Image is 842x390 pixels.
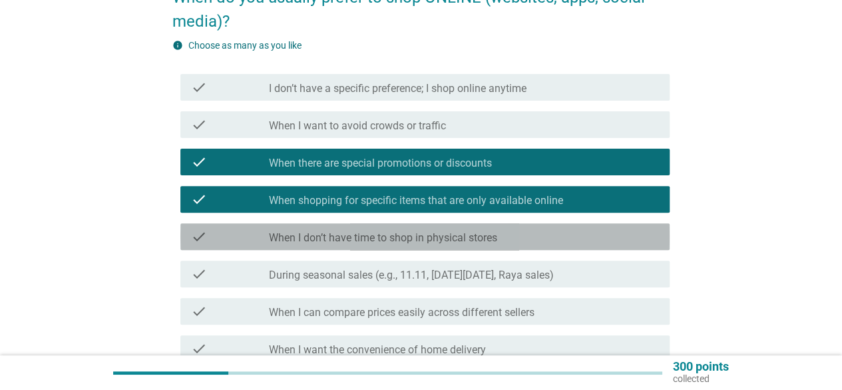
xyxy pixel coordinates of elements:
[673,373,729,385] p: collected
[269,194,563,207] label: When shopping for specific items that are only available online
[191,341,207,357] i: check
[269,119,446,133] label: When I want to avoid crowds or traffic
[269,343,486,357] label: When I want the convenience of home delivery
[191,154,207,170] i: check
[191,229,207,245] i: check
[191,303,207,319] i: check
[269,231,497,245] label: When I don’t have time to shop in physical stores
[191,117,207,133] i: check
[188,40,302,51] label: Choose as many as you like
[191,266,207,282] i: check
[269,269,554,282] label: During seasonal sales (e.g., 11.11, [DATE][DATE], Raya sales)
[191,79,207,95] i: check
[673,361,729,373] p: 300 points
[269,157,492,170] label: When there are special promotions or discounts
[191,191,207,207] i: check
[269,306,534,319] label: When I can compare prices easily across different sellers
[172,40,183,51] i: info
[269,82,526,95] label: I don’t have a specific preference; I shop online anytime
